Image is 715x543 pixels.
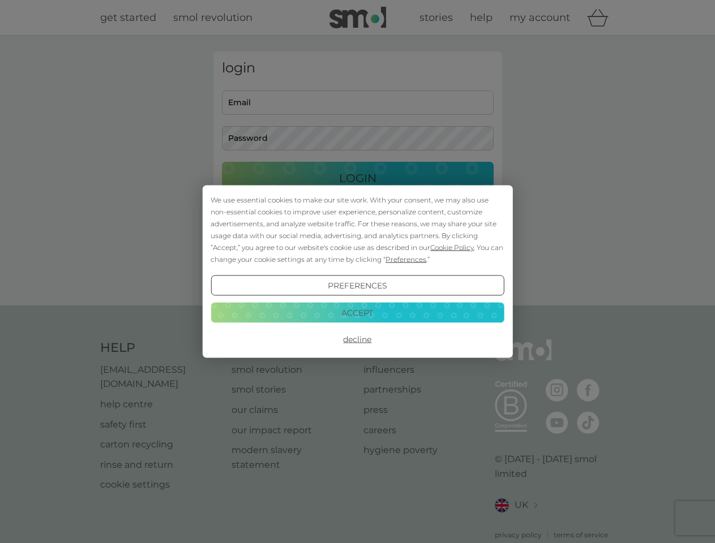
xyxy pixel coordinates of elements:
[202,186,512,358] div: Cookie Consent Prompt
[211,275,504,296] button: Preferences
[211,302,504,322] button: Accept
[386,255,426,264] span: Preferences
[211,194,504,265] div: We use essential cookies to make our site work. With your consent, we may also use non-essential ...
[211,329,504,350] button: Decline
[430,243,474,252] span: Cookie Policy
